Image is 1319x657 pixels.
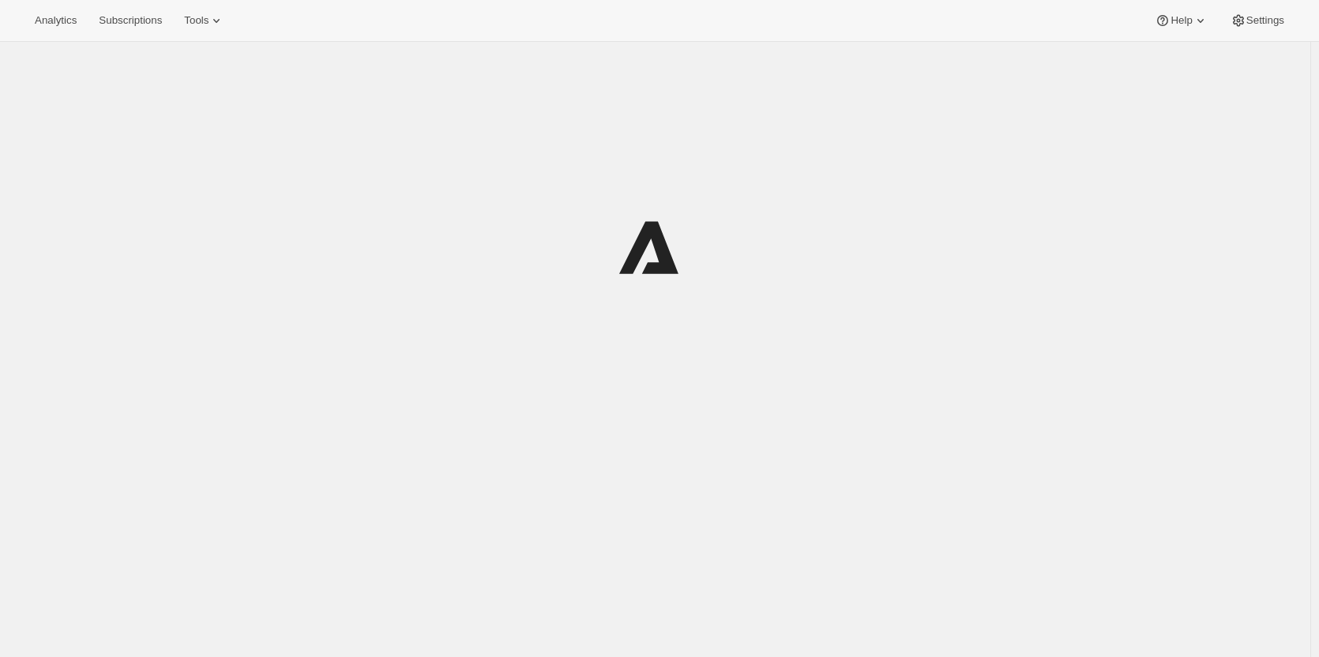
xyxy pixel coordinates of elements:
span: Analytics [35,14,77,27]
span: Tools [184,14,209,27]
span: Settings [1246,14,1284,27]
button: Subscriptions [89,9,171,32]
button: Analytics [25,9,86,32]
span: Subscriptions [99,14,162,27]
button: Help [1145,9,1217,32]
span: Help [1171,14,1192,27]
button: Settings [1221,9,1294,32]
button: Tools [175,9,234,32]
